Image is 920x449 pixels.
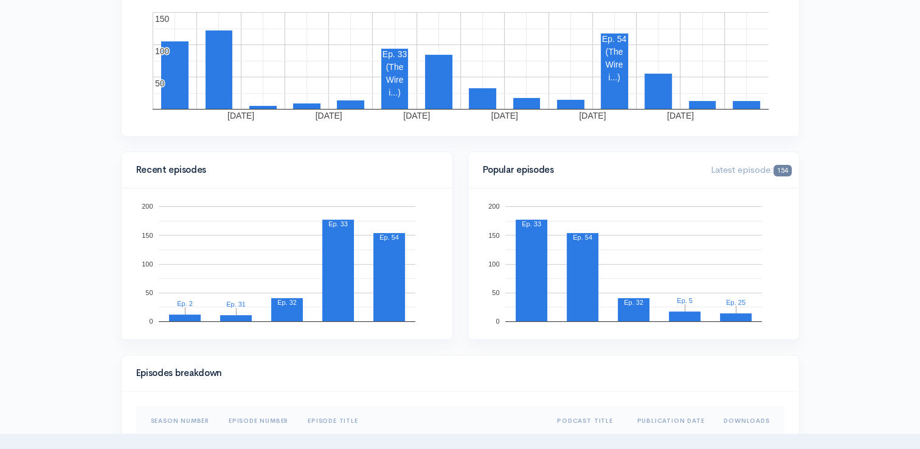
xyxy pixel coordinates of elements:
[298,406,547,436] th: Sort column
[666,111,693,120] text: [DATE]
[677,297,693,304] text: Ep. 5
[496,318,499,325] text: 0
[573,234,592,241] text: Ep. 54
[219,406,298,436] th: Sort column
[627,406,714,436] th: Sort column
[328,220,348,228] text: Ep. 33
[177,300,193,307] text: Ep. 2
[142,231,153,238] text: 150
[389,88,400,97] text: i...)
[142,203,153,210] text: 200
[315,111,342,120] text: [DATE]
[492,289,499,296] text: 50
[145,289,153,296] text: 50
[483,165,697,175] h4: Popular episodes
[547,406,627,436] th: Sort column
[624,299,643,306] text: Ep. 32
[136,406,219,436] th: Sort column
[277,299,297,306] text: Ep. 32
[579,111,606,120] text: [DATE]
[491,111,517,120] text: [DATE]
[488,203,499,210] text: 200
[608,72,620,82] text: i...)
[601,34,626,44] text: Ep. 54
[149,318,153,325] text: 0
[155,46,170,56] text: 100
[488,231,499,238] text: 150
[155,14,170,24] text: 150
[136,203,438,325] svg: A chart.
[379,234,399,241] text: Ep. 54
[382,49,407,59] text: Ep. 33
[488,260,499,268] text: 100
[226,301,246,308] text: Ep. 31
[155,78,165,88] text: 50
[773,165,791,176] span: 154
[403,111,430,120] text: [DATE]
[483,203,784,325] svg: A chart.
[136,165,431,175] h4: Recent episodes
[522,220,541,228] text: Ep. 33
[227,111,254,120] text: [DATE]
[142,260,153,268] text: 100
[714,406,784,436] th: Sort column
[726,299,745,306] text: Ep. 25
[136,368,777,378] h4: Episodes breakdown
[711,164,791,175] span: Latest episode:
